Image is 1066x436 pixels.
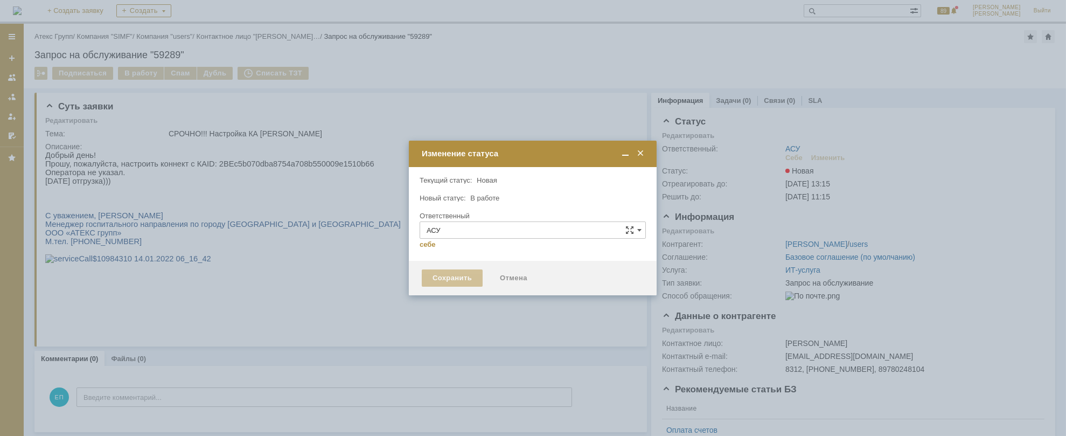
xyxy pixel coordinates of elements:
span: Свернуть (Ctrl + M) [620,149,631,158]
span: В работе [470,194,499,202]
label: Текущий статус: [420,176,472,184]
span: Сложная форма [625,226,634,234]
a: себе [420,240,436,249]
label: Новый статус: [420,194,466,202]
span: Закрыть [635,149,646,158]
span: Новая [477,176,497,184]
span: ID [162,9,170,17]
div: Ответственный [420,212,644,219]
div: Изменение статуса [422,149,646,158]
